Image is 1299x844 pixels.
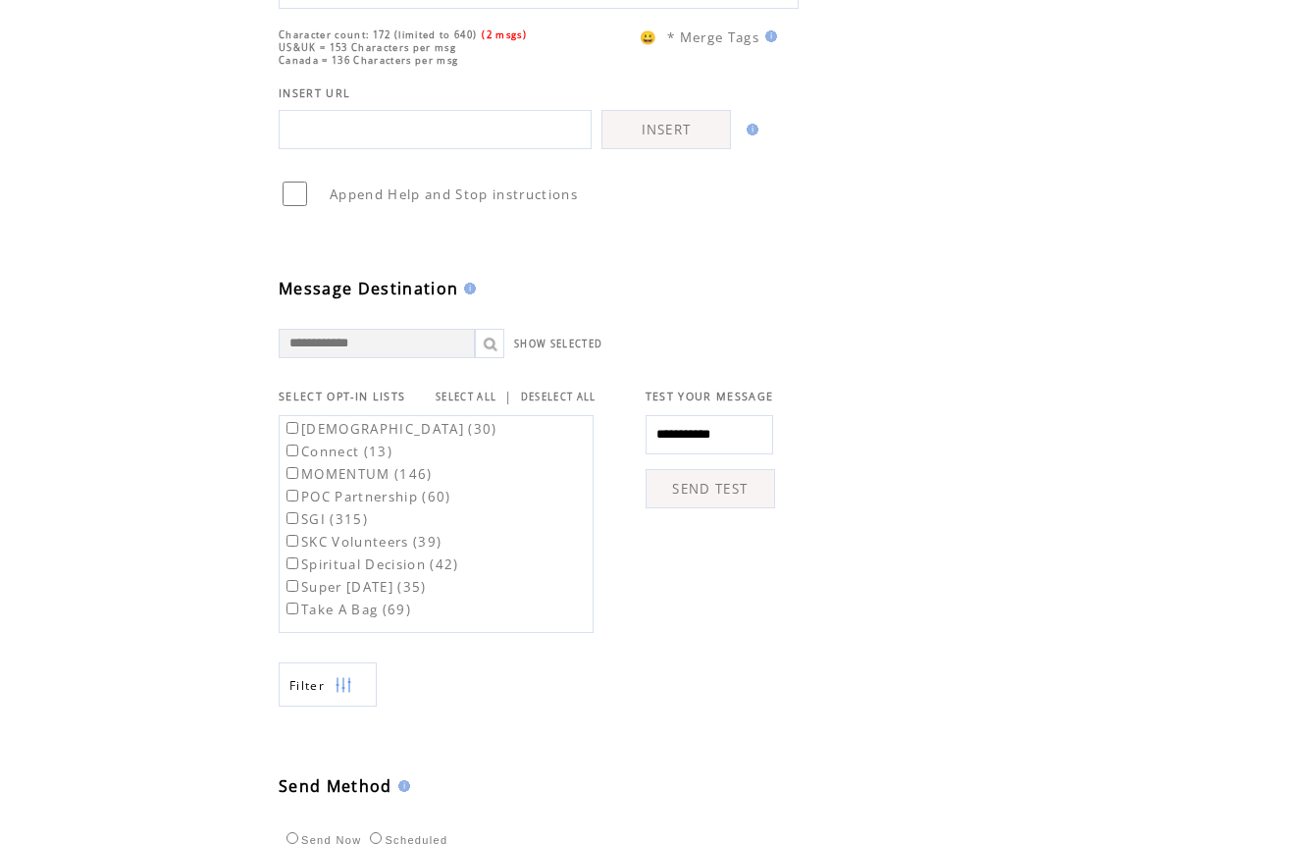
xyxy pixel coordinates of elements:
a: Filter [279,662,377,707]
span: Canada = 136 Characters per msg [279,54,458,67]
input: SKC Volunteers (39) [286,535,298,547]
label: Connect (13) [283,443,392,460]
span: Message Destination [279,278,458,299]
input: POC Partnership (60) [286,490,298,501]
span: | [504,388,512,405]
span: Show filters [289,677,325,694]
span: Append Help and Stop instructions [330,185,578,203]
a: INSERT [601,110,731,149]
span: Send Method [279,775,392,797]
label: Take A Bag (69) [283,601,411,618]
span: * Merge Tags [667,28,759,46]
input: Scheduled [370,832,382,844]
img: help.gif [741,124,758,135]
label: SKC Volunteers (39) [283,533,442,551]
input: Take A Bag (69) [286,603,298,614]
img: filters.png [335,663,352,708]
input: Send Now [286,832,298,844]
span: INSERT URL [279,86,350,100]
label: MOMENTUM (146) [283,465,433,483]
label: [DEMOGRAPHIC_DATA] (30) [283,420,497,438]
a: SHOW SELECTED [514,338,602,350]
span: Character count: 172 (limited to 640) [279,28,477,41]
img: help.gif [759,30,777,42]
input: Super [DATE] (35) [286,580,298,592]
a: DESELECT ALL [521,391,597,403]
input: [DEMOGRAPHIC_DATA] (30) [286,422,298,434]
span: US&UK = 153 Characters per msg [279,41,456,54]
img: help.gif [458,283,476,294]
img: help.gif [392,780,410,792]
label: Super [DATE] (35) [283,578,427,596]
label: POC Partnership (60) [283,488,451,505]
input: Connect (13) [286,445,298,456]
input: Spiritual Decision (42) [286,557,298,569]
a: SELECT ALL [436,391,496,403]
span: SELECT OPT-IN LISTS [279,390,405,403]
a: SEND TEST [646,469,775,508]
label: Spiritual Decision (42) [283,555,459,573]
input: SGI (315) [286,512,298,524]
label: SGI (315) [283,510,368,528]
span: TEST YOUR MESSAGE [646,390,774,403]
input: MOMENTUM (146) [286,467,298,479]
span: 😀 [640,28,657,46]
span: (2 msgs) [482,28,527,41]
